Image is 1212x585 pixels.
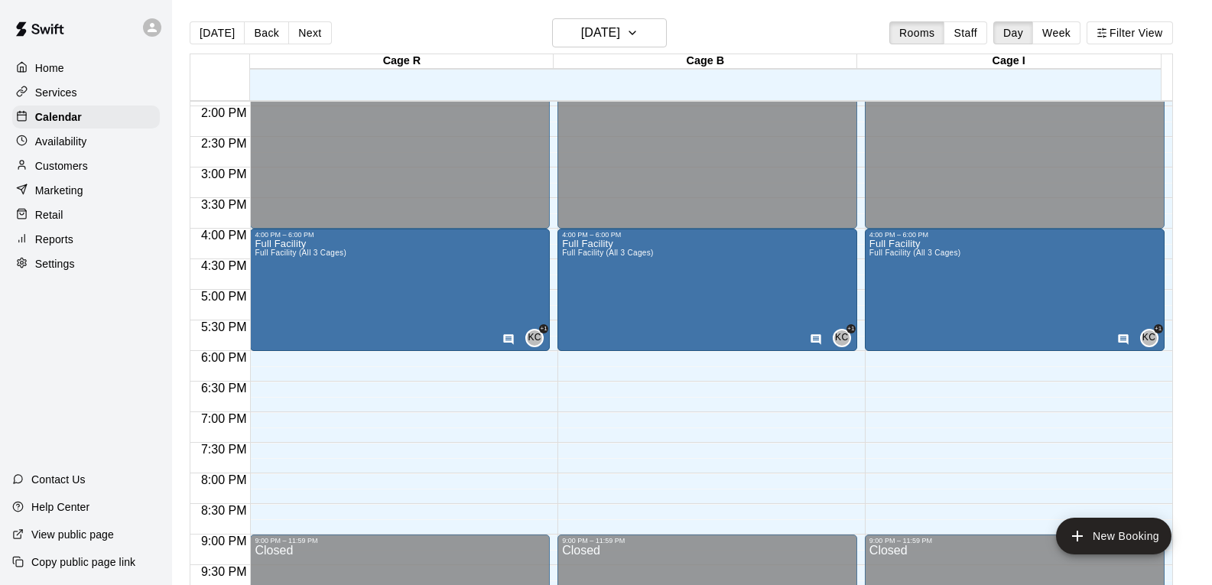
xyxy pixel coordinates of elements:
[581,22,620,44] h6: [DATE]
[944,21,987,44] button: Staff
[255,231,545,239] div: 4:00 PM – 6:00 PM
[12,81,160,104] a: Services
[35,256,75,271] p: Settings
[250,229,550,351] div: 4:00 PM – 6:00 PM: Full Facility
[197,565,251,578] span: 9:30 PM
[35,109,82,125] p: Calendar
[12,203,160,226] a: Retail
[846,324,856,333] span: +1
[528,330,541,346] span: KC
[835,330,848,346] span: KC
[197,351,251,364] span: 6:00 PM
[35,232,73,247] p: Reports
[554,54,857,69] div: Cage B
[197,320,251,333] span: 5:30 PM
[1087,21,1172,44] button: Filter View
[288,21,331,44] button: Next
[35,183,83,198] p: Marketing
[250,54,554,69] div: Cage R
[1056,518,1171,554] button: add
[562,231,853,239] div: 4:00 PM – 6:00 PM
[197,259,251,272] span: 4:30 PM
[197,443,251,456] span: 7:30 PM
[31,527,114,542] p: View public page
[1154,324,1163,333] span: +1
[197,167,251,180] span: 3:00 PM
[1140,329,1158,347] div: Kyle Clark
[255,249,346,257] span: Full Facility (All 3 Cages)
[865,229,1165,351] div: 4:00 PM – 6:00 PM: Full Facility
[1032,21,1080,44] button: Week
[502,333,515,346] svg: Has notes
[539,324,548,333] span: +1
[889,21,944,44] button: Rooms
[1117,333,1129,346] svg: Has notes
[833,329,851,347] div: Kyle Clark
[35,207,63,223] p: Retail
[244,21,289,44] button: Back
[857,54,1161,69] div: Cage I
[31,472,86,487] p: Contact Us
[12,228,160,251] a: Reports
[839,329,851,347] span: Kyle Clark & 1 other
[12,57,160,80] a: Home
[197,198,251,211] span: 3:30 PM
[35,85,77,100] p: Services
[197,106,251,119] span: 2:00 PM
[255,537,545,544] div: 9:00 PM – 11:59 PM
[31,554,135,570] p: Copy public page link
[12,252,160,275] a: Settings
[557,229,857,351] div: 4:00 PM – 6:00 PM: Full Facility
[35,158,88,174] p: Customers
[562,537,853,544] div: 9:00 PM – 11:59 PM
[552,18,667,47] button: [DATE]
[869,537,1160,544] div: 9:00 PM – 11:59 PM
[35,134,87,149] p: Availability
[197,412,251,425] span: 7:00 PM
[531,329,544,347] span: Kyle Clark & 1 other
[197,137,251,150] span: 2:30 PM
[869,231,1160,239] div: 4:00 PM – 6:00 PM
[525,329,544,347] div: Kyle Clark
[197,473,251,486] span: 8:00 PM
[869,249,961,257] span: Full Facility (All 3 Cages)
[31,499,89,515] p: Help Center
[197,535,251,548] span: 9:00 PM
[197,382,251,395] span: 6:30 PM
[1146,329,1158,347] span: Kyle Clark & 1 other
[12,130,160,153] a: Availability
[562,249,654,257] span: Full Facility (All 3 Cages)
[1142,330,1155,346] span: KC
[190,21,245,44] button: [DATE]
[993,21,1033,44] button: Day
[810,333,822,346] svg: Has notes
[12,106,160,128] a: Calendar
[12,179,160,202] a: Marketing
[197,229,251,242] span: 4:00 PM
[35,60,64,76] p: Home
[197,504,251,517] span: 8:30 PM
[197,290,251,303] span: 5:00 PM
[12,154,160,177] a: Customers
